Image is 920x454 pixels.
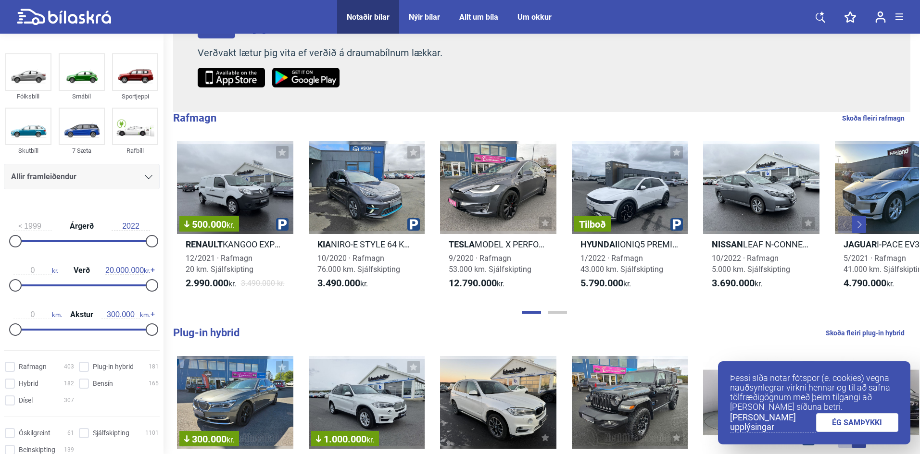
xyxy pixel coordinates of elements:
[875,11,886,23] img: user-login.svg
[580,239,618,249] b: Hyundai
[13,266,58,275] span: kr.
[64,395,74,405] span: 307
[309,239,425,250] h2: NIRO-E STYLE 64 KWH
[101,310,150,319] span: km.
[19,362,47,372] span: Rafmagn
[316,434,374,444] span: 1.000.000
[71,267,92,274] span: Verð
[149,362,159,372] span: 181
[112,91,158,102] div: Sportjeppi
[317,254,400,274] span: 10/2020 · Rafmagn 76.000 km. Sjálfskipting
[5,145,51,156] div: Skutbíll
[449,277,497,289] b: 12.790.000
[712,278,762,289] span: kr.
[19,379,38,389] span: Hybrid
[186,278,236,289] span: kr.
[19,395,33,405] span: Dísel
[572,239,688,250] h2: IONIQ5 PREMIUM 73KWH
[13,310,62,319] span: km.
[177,239,293,250] h2: KANGOO EXPRESS Z.E.
[572,141,688,298] a: TilboðHyundaiIONIQ5 PREMIUM 73KWH1/2022 · Rafmagn43.000 km. Sjálfskipting5.790.000kr.
[580,277,623,289] b: 5.790.000
[712,239,743,249] b: Nissan
[93,428,129,438] span: Sjálfskipting
[579,220,606,229] span: Tilboð
[184,434,234,444] span: 300.000
[64,362,74,372] span: 403
[816,413,899,432] a: ÉG SAMÞYKKI
[712,254,790,274] span: 10/2022 · Rafmagn 5.000 km. Sjálfskipting
[730,413,816,432] a: [PERSON_NAME] upplýsingar
[186,239,223,249] b: Renault
[67,428,74,438] span: 61
[64,379,74,389] span: 182
[459,12,498,22] a: Allt um bíla
[449,239,475,249] b: Tesla
[317,278,368,289] span: kr.
[548,311,567,314] button: Page 2
[93,362,134,372] span: Plug-in hybrid
[186,254,253,274] span: 12/2021 · Rafmagn 20 km. Sjálfskipting
[227,221,234,230] span: kr.
[145,428,159,438] span: 1101
[173,112,216,124] b: Rafmagn
[517,12,552,22] a: Um okkur
[347,12,390,22] a: Notaðir bílar
[409,12,440,22] a: Nýir bílar
[149,379,159,389] span: 165
[59,91,105,102] div: Smábíl
[19,428,50,438] span: Óskilgreint
[227,435,234,444] span: kr.
[186,277,228,289] b: 2.990.000
[5,91,51,102] div: Fólksbíll
[449,254,531,274] span: 9/2020 · Rafmagn 53.000 km. Sjálfskipting
[703,141,819,298] a: NissanLEAF N-CONNECTA 40KWH10/2022 · Rafmagn5.000 km. Sjálfskipting3.690.000kr.
[730,373,898,412] p: Þessi síða notar fótspor (e. cookies) vegna nauðsynlegrar virkni hennar og til að safna tölfræðig...
[844,277,886,289] b: 4.790.000
[826,327,905,339] a: Skoða fleiri plug-in hybrid
[173,327,239,339] b: Plug-in hybrid
[198,47,467,59] p: Verðvakt lætur þig vita ef verðið á draumabílnum lækkar.
[105,266,150,275] span: kr.
[309,141,425,298] a: KiaNIRO-E STYLE 64 KWH10/2020 · Rafmagn76.000 km. Sjálfskipting3.490.000kr.
[712,277,755,289] b: 3.690.000
[580,254,663,274] span: 1/2022 · Rafmagn 43.000 km. Sjálfskipting
[317,239,331,249] b: Kia
[852,216,866,233] button: Next
[522,311,541,314] button: Page 1
[366,435,374,444] span: kr.
[112,145,158,156] div: Rafbíll
[838,216,853,233] button: Previous
[184,220,234,229] span: 500.000
[68,311,96,319] span: Akstur
[59,145,105,156] div: 7 Sæta
[844,278,894,289] span: kr.
[449,278,504,289] span: kr.
[241,278,285,289] span: 3.490.000 kr.
[703,239,819,250] h2: LEAF N-CONNECTA 40KWH
[842,112,905,124] a: Skoða fleiri rafmagn
[67,222,96,230] span: Árgerð
[11,170,76,184] span: Allir framleiðendur
[440,141,556,298] a: TeslaMODEL X PERFORMANCE LUDICROUS9/2020 · Rafmagn53.000 km. Sjálfskipting12.790.000kr.
[844,239,877,249] b: Jaguar
[580,278,631,289] span: kr.
[317,277,360,289] b: 3.490.000
[440,239,556,250] h2: MODEL X PERFORMANCE LUDICROUS
[93,379,113,389] span: Bensín
[177,141,293,298] a: 500.000kr.RenaultKANGOO EXPRESS Z.E.12/2021 · Rafmagn20 km. Sjálfskipting2.990.000kr.3.490.000 kr.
